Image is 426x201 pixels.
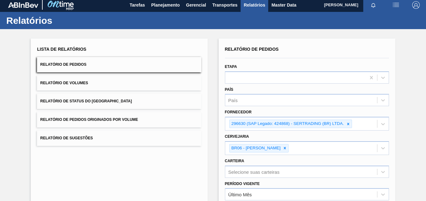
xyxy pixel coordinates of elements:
span: Tarefas [130,1,145,9]
button: Relatório de Pedidos Originados por Volume [37,112,201,127]
button: Notificações [363,1,383,9]
label: Período Vigente [225,182,260,186]
span: Gerencial [186,1,206,9]
span: Relatório de Volumes [40,81,88,85]
span: Relatório de Sugestões [40,136,93,140]
span: Relatório de Pedidos Originados por Volume [40,117,138,122]
label: País [225,87,233,92]
img: userActions [392,1,400,9]
label: Fornecedor [225,110,252,114]
span: Transportes [212,1,237,9]
span: Lista de Relatórios [37,47,86,52]
div: País [228,98,238,103]
img: Logout [412,1,420,9]
div: Selecione suas carteiras [228,169,280,174]
button: Relatório de Sugestões [37,131,201,146]
div: Último Mês [228,192,252,197]
button: Relatório de Status do [GEOGRAPHIC_DATA] [37,94,201,109]
button: Relatório de Pedidos [37,57,201,72]
h1: Relatórios [6,17,118,24]
span: Relatório de Status do [GEOGRAPHIC_DATA] [40,99,132,103]
span: Relatório de Pedidos [40,62,86,67]
button: Relatório de Volumes [37,75,201,91]
span: Relatório de Pedidos [225,47,279,52]
label: Carteira [225,159,244,163]
label: Etapa [225,64,237,69]
span: Master Data [271,1,296,9]
div: BR06 - [PERSON_NAME] [230,144,282,152]
span: Relatórios [244,1,265,9]
label: Cervejaria [225,134,249,139]
div: 296630 (SAP Legado: 424868) - SERTRADING (BR) LTDA. [230,120,345,128]
span: Planejamento [151,1,180,9]
img: TNhmsLtSVTkK8tSr43FrP2fwEKptu5GPRR3wAAAABJRU5ErkJggg== [8,2,38,8]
